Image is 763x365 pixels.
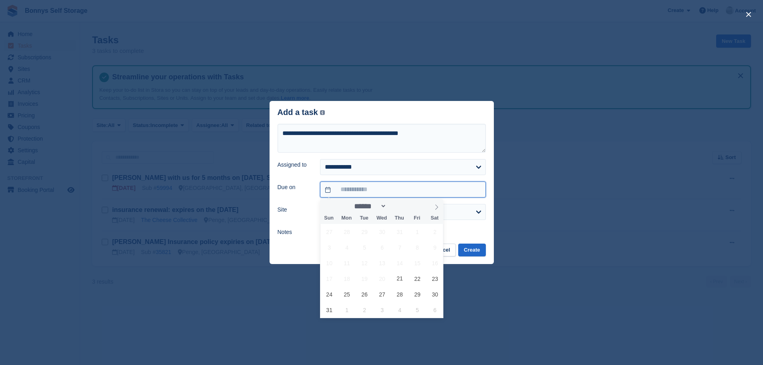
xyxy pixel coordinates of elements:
span: August 19, 2025 [357,271,372,286]
span: August 26, 2025 [357,286,372,302]
span: August 1, 2025 [410,224,425,240]
span: August 7, 2025 [392,240,408,255]
span: Sun [320,216,338,221]
span: August 5, 2025 [357,240,372,255]
span: Wed [373,216,391,221]
span: August 24, 2025 [322,286,337,302]
span: August 23, 2025 [427,271,443,286]
span: August 15, 2025 [410,255,425,271]
span: August 9, 2025 [427,240,443,255]
span: August 8, 2025 [410,240,425,255]
span: September 1, 2025 [339,302,355,318]
span: September 2, 2025 [357,302,372,318]
button: Create [458,244,485,257]
span: August 16, 2025 [427,255,443,271]
span: August 13, 2025 [374,255,390,271]
span: August 18, 2025 [339,271,355,286]
span: July 27, 2025 [322,224,337,240]
input: Year [387,202,412,210]
button: close [742,8,755,21]
span: Mon [338,216,355,221]
span: Tue [355,216,373,221]
span: August 10, 2025 [322,255,337,271]
span: August 22, 2025 [410,271,425,286]
label: Assigned to [278,161,311,169]
span: Thu [391,216,408,221]
span: August 27, 2025 [374,286,390,302]
span: July 29, 2025 [357,224,372,240]
span: August 21, 2025 [392,271,408,286]
span: July 31, 2025 [392,224,408,240]
span: September 3, 2025 [374,302,390,318]
span: Fri [408,216,426,221]
span: August 2, 2025 [427,224,443,240]
span: August 20, 2025 [374,271,390,286]
span: September 5, 2025 [410,302,425,318]
div: Add a task [278,108,325,117]
label: Due on [278,183,311,192]
label: Site [278,206,311,214]
span: September 4, 2025 [392,302,408,318]
span: August 25, 2025 [339,286,355,302]
select: Month [352,202,387,210]
span: July 30, 2025 [374,224,390,240]
img: icon-info-grey-7440780725fd019a000dd9b08b2336e03edf1995a4989e88bcd33f0948082b44.svg [320,110,325,115]
span: August 12, 2025 [357,255,372,271]
span: August 6, 2025 [374,240,390,255]
span: August 31, 2025 [322,302,337,318]
span: July 28, 2025 [339,224,355,240]
span: August 28, 2025 [392,286,408,302]
span: Sat [426,216,443,221]
span: September 6, 2025 [427,302,443,318]
span: August 17, 2025 [322,271,337,286]
span: August 3, 2025 [322,240,337,255]
span: August 29, 2025 [410,286,425,302]
span: August 4, 2025 [339,240,355,255]
span: August 30, 2025 [427,286,443,302]
label: Notes [278,228,311,236]
span: August 14, 2025 [392,255,408,271]
span: August 11, 2025 [339,255,355,271]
